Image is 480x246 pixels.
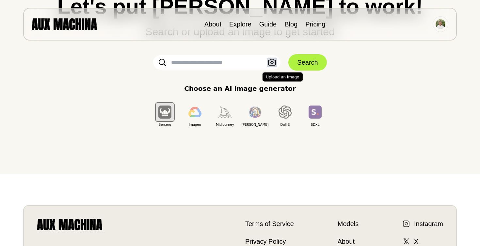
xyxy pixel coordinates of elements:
a: Blog [284,21,297,28]
a: Pricing [305,21,325,28]
img: SDXL [309,106,322,118]
img: Dall E [279,106,292,119]
img: Imagen [188,107,201,117]
a: About [204,21,221,28]
button: Search [288,54,327,71]
span: Upload an Image [263,72,302,81]
span: Imagen [180,122,210,127]
button: Upload an Image [267,58,277,67]
a: Instagram [402,219,443,229]
p: Choose an AI image generator [184,84,296,93]
img: Berserq [158,106,171,118]
a: Explore [229,21,251,28]
a: Guide [259,21,277,28]
a: Terms of Service [245,219,294,229]
span: Dall E [270,122,300,127]
img: Midjourney [218,107,232,117]
img: X [402,238,410,245]
img: Avatar [436,19,445,29]
img: AUX MACHINA [32,18,97,30]
img: Leonardo [248,106,262,118]
a: Models [338,219,359,229]
span: Berserq [150,122,180,127]
img: Instagram [402,220,410,228]
span: [PERSON_NAME] [240,122,270,127]
span: Midjourney [210,122,240,127]
span: SDXL [300,122,330,127]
